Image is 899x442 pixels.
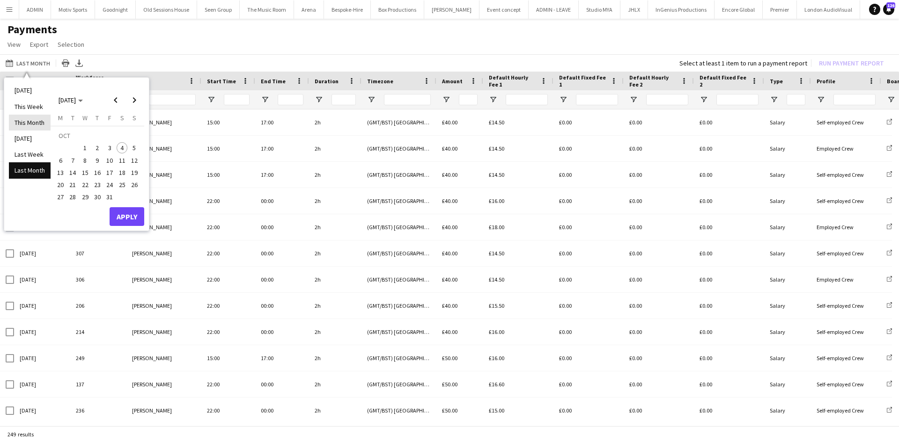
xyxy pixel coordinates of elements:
span: F [108,114,111,122]
span: 24 [104,179,115,190]
div: £0.00 [624,398,694,423]
button: Arena [294,0,324,19]
button: The Music Room [240,0,294,19]
div: Self-employed Crew [811,293,881,319]
span: [PERSON_NAME] [132,197,172,204]
span: 21 [67,179,79,190]
td: OCT [54,130,140,142]
div: £0.00 [694,109,764,135]
div: 249 [70,345,126,371]
span: 16 [92,167,103,178]
div: [DATE] [14,240,70,266]
div: £0.00 [624,136,694,161]
span: Workforce ID [76,74,110,88]
div: £0.00 [624,188,694,214]
div: Employed Crew [811,136,881,161]
div: 2h [309,214,361,240]
div: 17:00 [255,136,309,161]
button: Old Sessions House [136,0,197,19]
li: This Week [9,99,51,115]
button: Open Filter Menu [442,95,450,104]
button: 25-10-2025 [116,179,128,191]
div: 00:00 [255,214,309,240]
div: 22:00 [201,293,255,319]
div: £0.00 [553,188,624,214]
button: 27-10-2025 [54,191,66,203]
div: 00:00 [255,319,309,345]
button: 18-10-2025 [116,167,128,179]
div: £0.00 [694,293,764,319]
div: £0.00 [553,240,624,266]
div: Self-employed Crew [811,109,881,135]
button: ADMIN - LEAVE [529,0,579,19]
span: 6 [55,155,66,166]
span: 18 [117,167,128,178]
span: Default Hourly Fee 2 [629,74,677,88]
span: W [82,114,88,122]
div: [DATE] [14,371,70,397]
button: Last Month [4,58,52,69]
span: Timezone [367,78,393,85]
div: [DATE] [14,398,70,423]
div: Salary [764,136,811,161]
div: £0.00 [553,267,624,292]
span: [PERSON_NAME] [132,171,172,178]
button: 09-10-2025 [91,154,103,166]
div: Self-employed Crew [811,188,881,214]
li: [DATE] [9,82,51,98]
div: 2h [309,109,361,135]
div: 307 [70,240,126,266]
div: 00:00 [255,293,309,319]
button: 22-10-2025 [79,179,91,191]
span: 126 [886,2,895,8]
a: Selection [54,38,88,51]
div: (GMT/BST) [GEOGRAPHIC_DATA] [361,214,436,240]
div: Salary [764,162,811,188]
div: Self-employed Crew [811,398,881,423]
span: T [96,114,99,122]
div: [DATE] [14,293,70,319]
div: £0.00 [553,398,624,423]
div: Employed Crew [811,267,881,292]
span: 13 [55,167,66,178]
div: £0.00 [624,109,694,135]
span: 3 [104,142,115,153]
span: Type [770,78,783,85]
button: JHLX [620,0,648,19]
span: [PERSON_NAME] [132,119,172,126]
button: Open Filter Menu [315,95,323,104]
span: £40.00 [442,119,457,126]
span: Export [30,40,48,49]
button: 12-10-2025 [128,154,140,166]
div: £0.00 [694,240,764,266]
div: £0.00 [624,267,694,292]
span: [PERSON_NAME] [132,224,172,231]
div: £0.00 [694,214,764,240]
span: S [133,114,136,122]
div: Salary [764,214,811,240]
button: 16-10-2025 [91,167,103,179]
button: 17-10-2025 [103,167,116,179]
span: Duration [315,78,339,85]
span: M [58,114,63,122]
span: [PERSON_NAME] [132,302,172,309]
div: £14.50 [483,136,553,161]
button: [PERSON_NAME] [424,0,479,19]
span: 14 [67,167,79,178]
input: Default Fixed Fee 1 Filter Input [576,94,618,105]
span: [DATE] [59,96,76,104]
div: £0.00 [553,162,624,188]
div: £0.00 [553,136,624,161]
div: (GMT/BST) [GEOGRAPHIC_DATA] [361,293,436,319]
span: [PERSON_NAME] [132,276,172,283]
div: £0.00 [624,293,694,319]
span: 11 [117,155,128,166]
div: 2h [309,188,361,214]
button: Open Filter Menu [629,95,638,104]
div: £0.00 [553,319,624,345]
div: Salary [764,109,811,135]
span: £40.00 [442,302,457,309]
button: Seen Group [197,0,240,19]
div: (GMT/BST) [GEOGRAPHIC_DATA] [361,398,436,423]
a: 126 [883,4,894,15]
